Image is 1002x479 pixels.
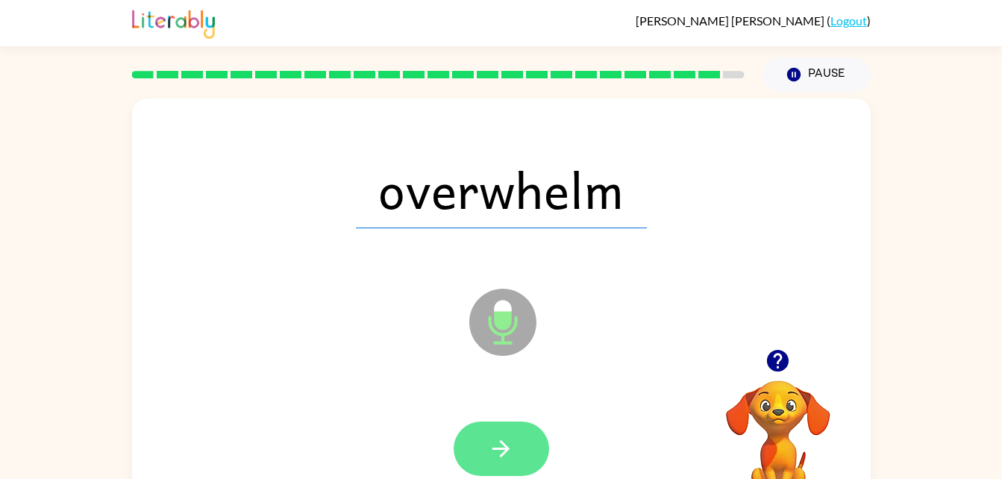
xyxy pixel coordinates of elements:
[636,13,827,28] span: [PERSON_NAME] [PERSON_NAME]
[356,151,647,228] span: overwhelm
[763,57,871,92] button: Pause
[132,6,215,39] img: Literably
[830,13,867,28] a: Logout
[636,13,871,28] div: ( )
